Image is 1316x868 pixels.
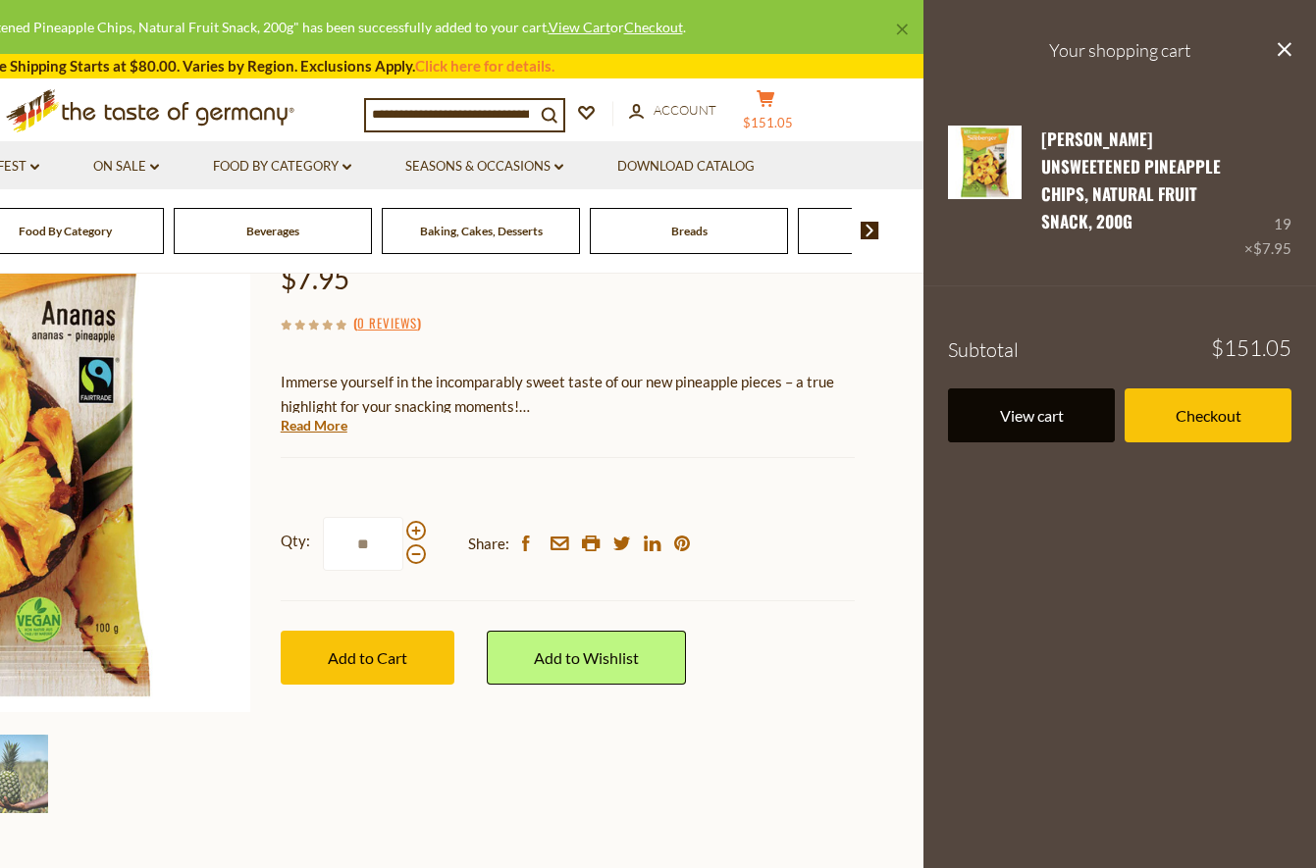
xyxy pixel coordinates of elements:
a: Click here for details. [415,57,554,75]
span: Share: [468,532,509,556]
a: Baking, Cakes, Desserts [420,224,543,238]
a: Beverages [246,224,299,238]
span: $7.95 [281,262,349,295]
a: View Cart [549,19,610,35]
a: Checkout [1125,388,1291,442]
button: Add to Cart [281,631,454,685]
a: Checkout [624,19,683,35]
span: Add to Cart [328,648,407,667]
a: [PERSON_NAME] Unsweetened Pineapple Chips, Natural Fruit Snack, 200g [1041,127,1221,234]
a: Breads [671,224,708,238]
a: On Sale [93,156,159,178]
a: Seasons & Occasions [405,156,563,178]
a: Account [629,100,716,122]
span: Subtotal [948,337,1019,362]
span: $7.95 [1253,239,1291,257]
a: Food By Category [213,156,351,178]
img: Seeberger Unsweetened Pineapple Chips, Natural Fruit Snack, 200g [948,126,1022,199]
span: $151.05 [743,115,793,130]
a: Seeberger Unsweetened Pineapple Chips, Natural Fruit Snack, 200g [948,126,1022,262]
span: $151.05 [1211,337,1291,359]
input: Qty: [323,517,403,571]
img: next arrow [861,222,879,239]
button: $151.05 [737,89,796,138]
strong: Qty: [281,529,310,553]
p: Immerse yourself in the incomparably sweet taste of our new pineapple pieces – a true highlight f... [281,370,855,419]
div: 19 × [1244,126,1291,262]
a: Read More [281,416,347,435]
a: × [896,24,908,35]
a: Food By Category [19,224,112,238]
a: View cart [948,388,1115,442]
a: Add to Wishlist [487,631,686,685]
a: 0 Reviews [357,313,417,334]
span: ( ) [353,313,421,332]
span: Account [654,102,716,118]
a: Download Catalog [617,156,755,178]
